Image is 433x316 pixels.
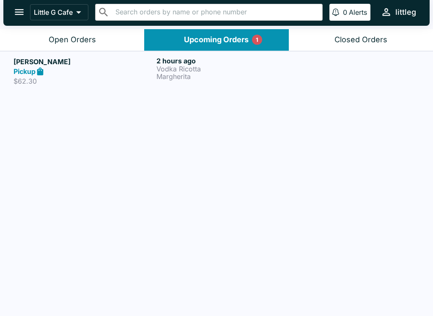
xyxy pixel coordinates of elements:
[334,35,387,45] div: Closed Orders
[14,67,36,76] strong: Pickup
[256,35,258,44] p: 1
[34,8,73,16] p: Little G Cafe
[343,8,347,16] p: 0
[395,7,416,17] div: littleg
[14,77,153,85] p: $62.30
[377,3,419,21] button: littleg
[156,73,296,80] p: Margherita
[184,35,249,45] div: Upcoming Orders
[14,57,153,67] h5: [PERSON_NAME]
[8,1,30,23] button: open drawer
[113,6,319,18] input: Search orders by name or phone number
[30,4,88,20] button: Little G Cafe
[349,8,367,16] p: Alerts
[156,65,296,73] p: Vodka Ricotta
[156,57,296,65] h6: 2 hours ago
[49,35,96,45] div: Open Orders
